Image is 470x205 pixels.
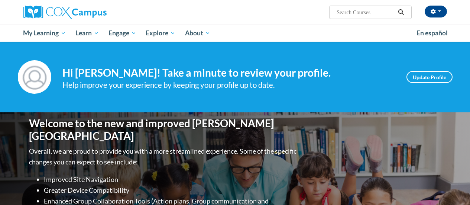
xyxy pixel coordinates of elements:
a: Engage [104,25,141,42]
li: Greater Device Compatibility [44,185,298,196]
span: Engage [108,29,136,38]
div: Help improve your experience by keeping your profile up to date. [62,79,395,91]
span: Learn [75,29,99,38]
h1: Welcome to the new and improved [PERSON_NAME][GEOGRAPHIC_DATA] [29,117,298,142]
img: Profile Image [18,60,51,94]
span: En español [416,29,448,37]
button: Account Settings [425,6,447,17]
a: Explore [141,25,180,42]
a: My Learning [19,25,71,42]
a: En español [412,25,453,41]
p: Overall, we are proud to provide you with a more streamlined experience. Some of the specific cha... [29,146,298,167]
a: About [180,25,215,42]
span: Explore [146,29,175,38]
span: About [185,29,210,38]
button: Search [395,8,406,17]
a: Cox Campus [23,6,157,19]
div: Main menu [18,25,453,42]
input: Search Courses [336,8,395,17]
img: Cox Campus [23,6,107,19]
a: Update Profile [406,71,453,83]
h4: Hi [PERSON_NAME]! Take a minute to review your profile. [62,67,395,79]
span: My Learning [23,29,66,38]
a: Learn [71,25,104,42]
li: Improved Site Navigation [44,174,298,185]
